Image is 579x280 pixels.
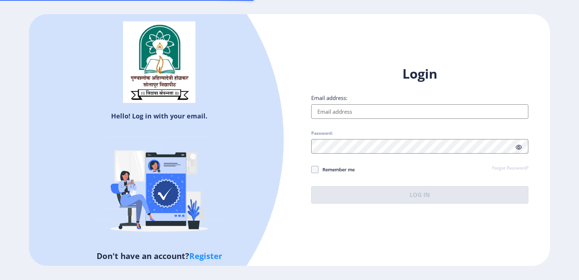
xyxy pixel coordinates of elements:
[318,165,355,174] span: Remember me
[311,104,528,119] input: Email address
[96,123,223,250] img: Verified-rafiki.svg
[311,186,528,204] button: Log In
[311,94,347,101] label: Email address:
[34,250,284,262] h5: Don't have an account?
[311,65,528,83] h1: Login
[492,165,528,172] a: Forgot Password?
[189,250,222,261] a: Register
[311,130,333,136] label: Password:
[123,21,195,103] img: sulogo.png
